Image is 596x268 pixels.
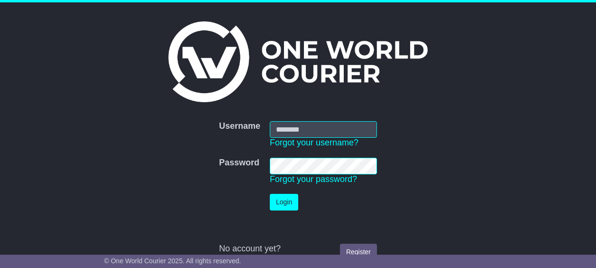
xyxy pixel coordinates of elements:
[270,174,357,184] a: Forgot your password?
[219,121,260,132] label: Username
[168,21,427,102] img: One World
[104,257,241,265] span: © One World Courier 2025. All rights reserved.
[340,244,377,260] a: Register
[270,194,298,211] button: Login
[219,244,377,254] div: No account yet?
[219,158,259,168] label: Password
[270,138,358,147] a: Forgot your username?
